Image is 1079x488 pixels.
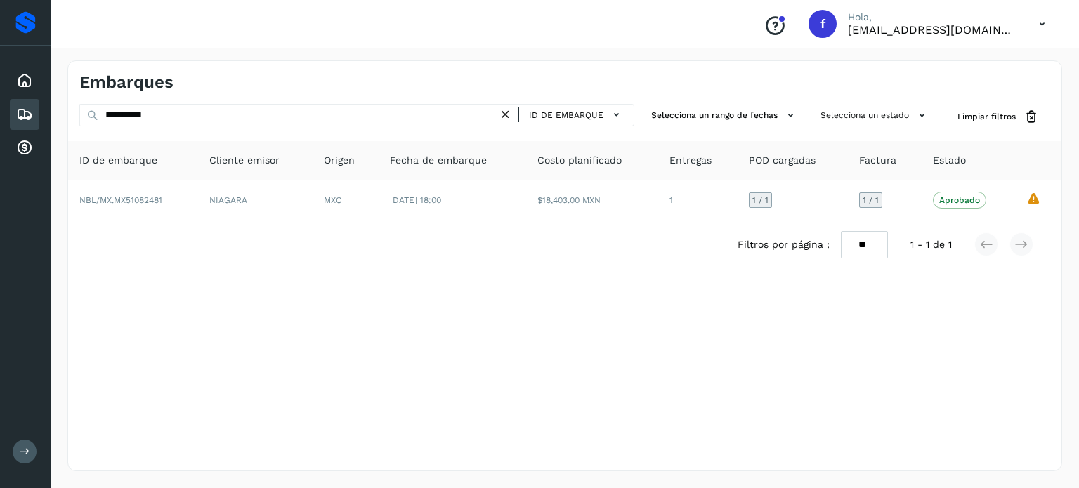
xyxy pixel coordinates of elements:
[815,104,935,127] button: Selecciona un estado
[198,180,313,220] td: NIAGARA
[848,11,1016,23] p: Hola,
[749,153,816,168] span: POD cargadas
[10,65,39,96] div: Inicio
[10,133,39,164] div: Cuentas por cobrar
[957,110,1016,123] span: Limpiar filtros
[863,196,879,204] span: 1 / 1
[658,180,738,220] td: 1
[313,180,379,220] td: MXC
[669,153,712,168] span: Entregas
[939,195,980,205] p: Aprobado
[525,105,628,125] button: ID de embarque
[390,195,441,205] span: [DATE] 18:00
[79,195,162,205] span: NBL/MX.MX51082481
[859,153,896,168] span: Factura
[390,153,487,168] span: Fecha de embarque
[910,237,952,252] span: 1 - 1 de 1
[79,72,174,93] h4: Embarques
[933,153,966,168] span: Estado
[537,153,622,168] span: Costo planificado
[209,153,280,168] span: Cliente emisor
[529,109,603,121] span: ID de embarque
[752,196,769,204] span: 1 / 1
[324,153,355,168] span: Origen
[646,104,804,127] button: Selecciona un rango de fechas
[848,23,1016,37] p: fyc3@mexamerik.com
[526,180,658,220] td: $18,403.00 MXN
[946,104,1050,130] button: Limpiar filtros
[10,99,39,130] div: Embarques
[79,153,157,168] span: ID de embarque
[738,237,830,252] span: Filtros por página :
